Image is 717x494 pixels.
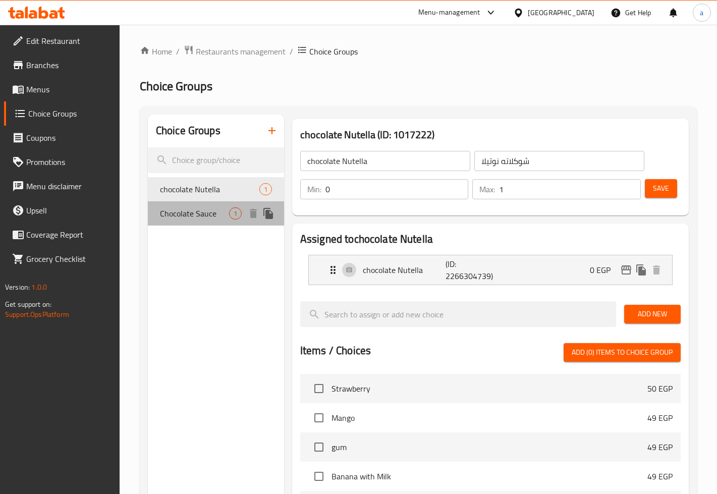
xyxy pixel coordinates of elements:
[176,45,180,58] li: /
[5,308,69,321] a: Support.OpsPlatform
[290,45,293,58] li: /
[26,35,112,47] span: Edit Restaurant
[624,305,681,323] button: Add New
[261,206,276,221] button: duplicate
[647,382,673,395] p: 50 EGP
[156,123,220,138] h2: Choice Groups
[4,198,120,223] a: Upsell
[140,45,697,58] nav: breadcrumb
[148,147,284,173] input: search
[332,382,647,395] span: Strawberry
[590,264,619,276] p: 0 EGP
[26,83,112,95] span: Menus
[300,232,681,247] h2: Assigned to chocolate Nutella
[28,107,112,120] span: Choice Groups
[619,262,634,278] button: edit
[4,101,120,126] a: Choice Groups
[26,204,112,216] span: Upsell
[246,206,261,221] button: delete
[184,45,286,58] a: Restaurants management
[4,77,120,101] a: Menus
[300,251,681,289] li: Expand
[140,45,172,58] a: Home
[4,29,120,53] a: Edit Restaurant
[260,185,271,194] span: 1
[564,343,681,362] button: Add (0) items to choice group
[647,470,673,482] p: 49 EGP
[4,126,120,150] a: Coupons
[5,298,51,311] span: Get support on:
[700,7,703,18] span: a
[160,183,259,195] span: chocolate Nutella
[309,255,672,285] div: Expand
[140,75,212,97] span: Choice Groups
[332,470,647,482] span: Banana with Milk
[196,45,286,58] span: Restaurants management
[4,223,120,247] a: Coverage Report
[26,132,112,144] span: Coupons
[309,45,358,58] span: Choice Groups
[230,209,241,218] span: 1
[308,407,329,428] span: Select choice
[649,262,664,278] button: delete
[446,258,501,282] p: (ID: 2266304739)
[160,207,229,219] span: Chocolate Sauce
[300,343,371,358] h2: Items / Choices
[4,174,120,198] a: Menu disclaimer
[259,183,272,195] div: Choices
[26,156,112,168] span: Promotions
[300,127,681,143] h3: chocolate Nutella (ID: 1017222)
[308,466,329,487] span: Select choice
[332,412,647,424] span: Mango
[572,346,673,359] span: Add (0) items to choice group
[4,53,120,77] a: Branches
[26,180,112,192] span: Menu disclaimer
[31,281,47,294] span: 1.0.0
[26,59,112,71] span: Branches
[229,207,242,219] div: Choices
[647,441,673,453] p: 49 EGP
[26,229,112,241] span: Coverage Report
[632,308,673,320] span: Add New
[26,253,112,265] span: Grocery Checklist
[308,378,329,399] span: Select choice
[647,412,673,424] p: 49 EGP
[148,201,284,226] div: Chocolate Sauce1deleteduplicate
[5,281,30,294] span: Version:
[308,436,329,458] span: Select choice
[634,262,649,278] button: duplicate
[363,264,446,276] p: chocolate Nutella
[479,183,495,195] p: Max:
[4,247,120,271] a: Grocery Checklist
[307,183,321,195] p: Min:
[528,7,594,18] div: [GEOGRAPHIC_DATA]
[645,179,677,198] button: Save
[300,301,616,327] input: search
[418,7,480,19] div: Menu-management
[653,182,669,195] span: Save
[332,441,647,453] span: gum
[148,177,284,201] div: chocolate Nutella1
[4,150,120,174] a: Promotions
